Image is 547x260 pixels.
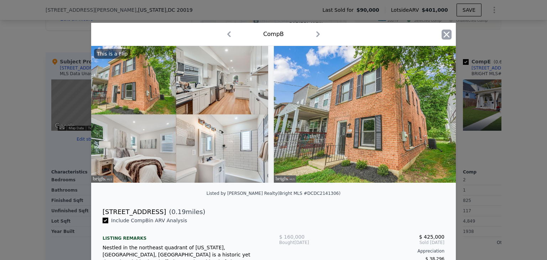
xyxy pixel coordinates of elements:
[172,208,186,215] span: 0.19
[207,191,340,196] div: Listed by [PERSON_NAME] Realty (Bright MLS #DCDC2141306)
[419,234,444,240] span: $ 425,000
[334,240,444,245] span: Sold [DATE]
[263,30,284,38] div: Comp B
[279,248,444,254] div: Appreciation
[279,234,304,240] span: $ 160,000
[279,240,295,245] span: Bought
[166,207,205,217] span: ( miles)
[274,46,479,183] img: Property Img
[103,207,166,217] div: [STREET_ADDRESS]
[279,240,334,245] div: [DATE]
[94,49,130,59] div: This is a Flip
[103,230,268,241] div: Listing remarks
[91,46,268,183] img: Property Img
[108,218,190,223] span: Include Comp B in ARV Analysis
